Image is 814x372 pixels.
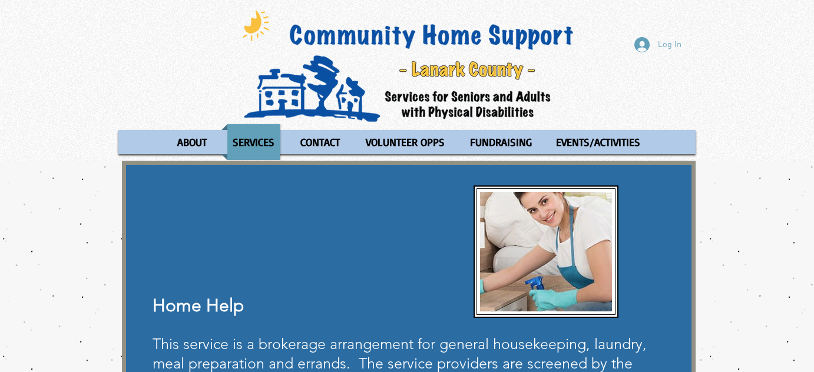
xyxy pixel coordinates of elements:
a: FUNDRAISING [459,124,542,160]
p: FUNDRAISING [465,124,537,160]
p: SERVICES [227,124,280,160]
a: ABOUT [166,124,219,160]
img: Home Help1.JPG [480,192,612,311]
span: Home Help [153,295,244,316]
button: Log In [626,34,690,56]
a: CONTACT [289,124,352,160]
p: CONTACT [295,124,345,160]
a: SERVICES [221,124,286,160]
a: EVENTS/ACTIVITIES [545,124,651,160]
span: Log In [654,39,686,51]
p: VOLUNTEER OPPS [360,124,450,160]
p: ABOUT [172,124,212,160]
p: EVENTS/ACTIVITIES [551,124,646,160]
a: VOLUNTEER OPPS [355,124,456,160]
nav: Site [118,124,696,160]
